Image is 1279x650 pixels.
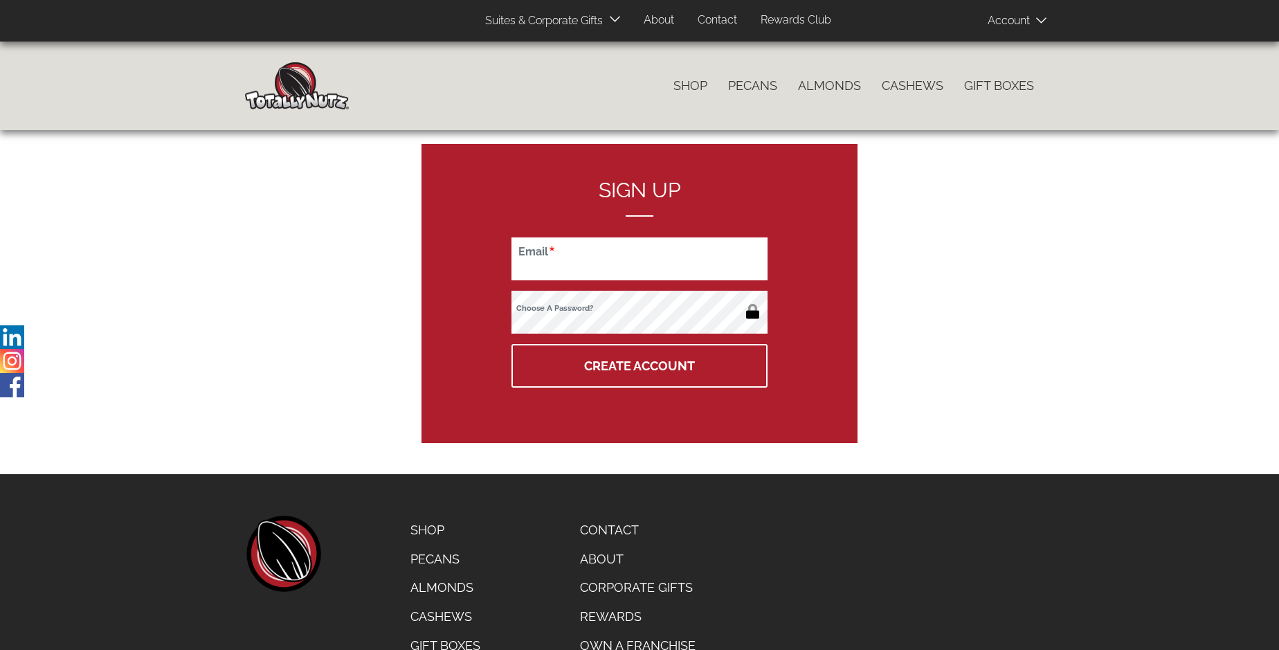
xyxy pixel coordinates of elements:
a: Cashews [871,71,954,100]
button: Create Account [511,344,768,388]
input: Email [511,237,768,280]
a: Contact [687,7,747,34]
a: Almonds [400,573,491,602]
img: Home [245,62,349,109]
a: Pecans [400,545,491,574]
a: About [570,545,706,574]
a: Rewards [570,602,706,631]
a: Cashews [400,602,491,631]
a: Pecans [718,71,788,100]
a: Rewards Club [750,7,842,34]
a: Contact [570,516,706,545]
a: home [245,516,321,592]
a: Almonds [788,71,871,100]
a: About [633,7,684,34]
a: Shop [663,71,718,100]
a: Suites & Corporate Gifts [475,8,607,35]
a: Gift Boxes [954,71,1044,100]
a: Shop [400,516,491,545]
h2: Sign up [511,179,768,217]
a: Corporate Gifts [570,573,706,602]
